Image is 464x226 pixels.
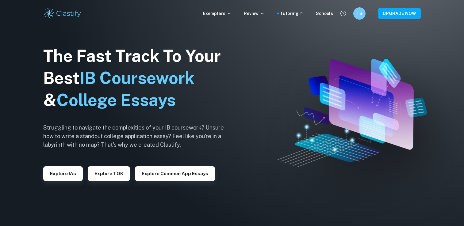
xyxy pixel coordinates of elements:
[135,170,215,176] a: Explore Common App essays
[316,10,333,17] a: Schools
[277,59,427,167] img: Clastify hero
[280,10,304,17] a: Tutoring
[88,170,130,176] a: Explore TOK
[135,166,215,181] button: Explore Common App essays
[353,7,366,20] button: TS
[80,68,194,88] span: IB Coursework
[43,166,83,181] button: Explore IAs
[378,8,421,19] button: UPGRADE NOW
[43,170,83,176] a: Explore IAs
[56,90,176,110] span: College Essays
[43,45,233,111] h1: The Fast Track To Your Best &
[338,8,348,19] button: Help and Feedback
[356,10,363,17] h6: TS
[43,7,82,20] img: Clastify logo
[43,123,233,149] h6: Struggling to navigate the complexities of your IB coursework? Unsure how to write a standout col...
[88,166,130,181] button: Explore TOK
[244,10,265,17] p: Review
[203,10,232,17] p: Exemplars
